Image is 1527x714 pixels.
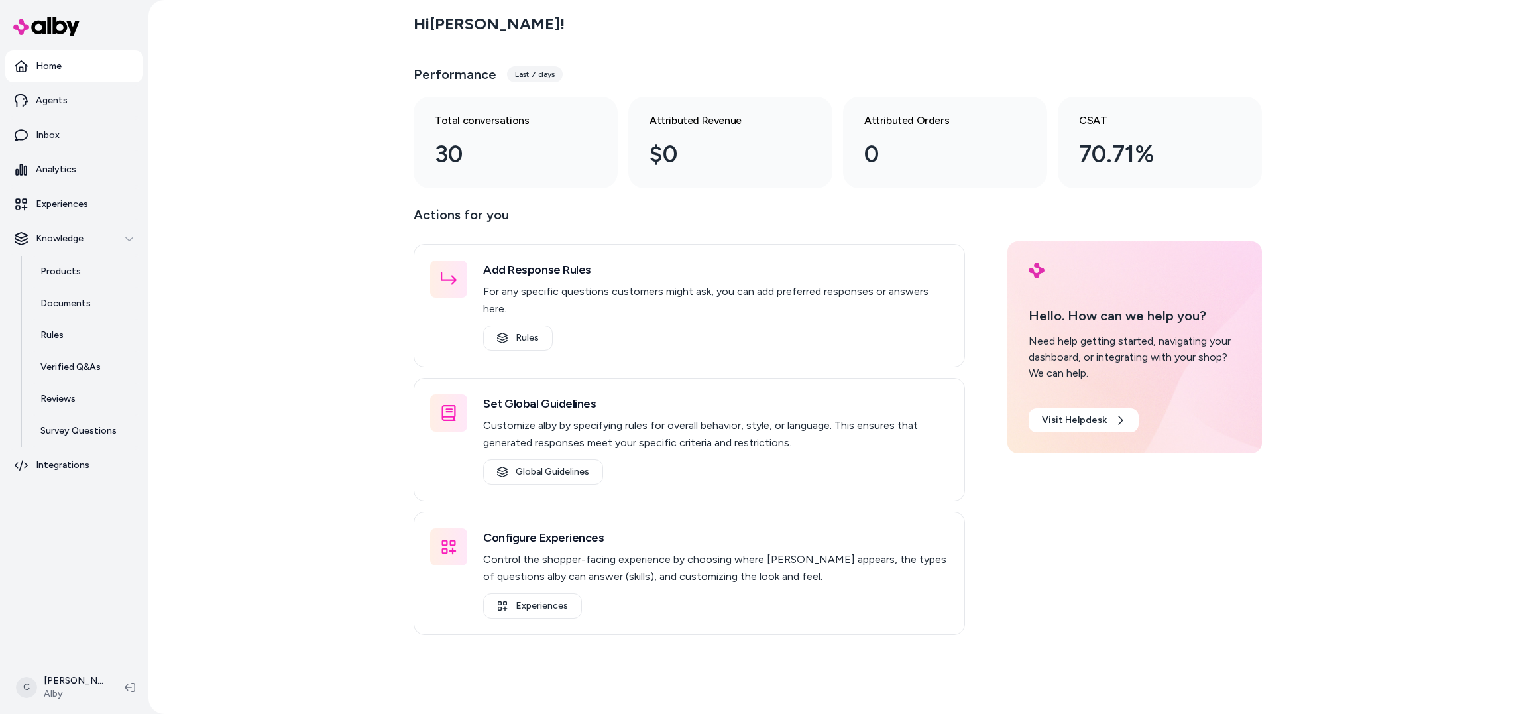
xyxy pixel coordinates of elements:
[435,113,575,129] h3: Total conversations
[27,351,143,383] a: Verified Q&As
[27,256,143,288] a: Products
[27,288,143,320] a: Documents
[435,137,575,172] div: 30
[483,528,948,547] h3: Configure Experiences
[5,223,143,255] button: Knowledge
[414,65,496,84] h3: Performance
[27,415,143,447] a: Survey Questions
[1029,333,1241,381] div: Need help getting started, navigating your dashboard, or integrating with your shop? We can help.
[843,97,1047,188] a: Attributed Orders 0
[13,17,80,36] img: alby Logo
[44,674,103,687] p: [PERSON_NAME]
[483,394,948,413] h3: Set Global Guidelines
[36,94,68,107] p: Agents
[483,326,553,351] a: Rules
[483,261,948,279] h3: Add Response Rules
[44,687,103,701] span: Alby
[650,137,790,172] div: $0
[27,320,143,351] a: Rules
[1029,306,1241,326] p: Hello. How can we help you?
[864,137,1005,172] div: 0
[16,677,37,698] span: C
[36,163,76,176] p: Analytics
[483,593,582,619] a: Experiences
[628,97,832,188] a: Attributed Revenue $0
[40,361,101,374] p: Verified Q&As
[1079,137,1219,172] div: 70.71%
[40,297,91,310] p: Documents
[414,97,618,188] a: Total conversations 30
[1079,113,1219,129] h3: CSAT
[483,459,603,485] a: Global Guidelines
[5,119,143,151] a: Inbox
[483,417,948,451] p: Customize alby by specifying rules for overall behavior, style, or language. This ensures that ge...
[36,129,60,142] p: Inbox
[5,188,143,220] a: Experiences
[1058,97,1262,188] a: CSAT 70.71%
[414,204,965,236] p: Actions for you
[864,113,1005,129] h3: Attributed Orders
[483,551,948,585] p: Control the shopper-facing experience by choosing where [PERSON_NAME] appears, the types of quest...
[40,329,64,342] p: Rules
[36,198,88,211] p: Experiences
[1029,408,1139,432] a: Visit Helpdesk
[507,66,563,82] div: Last 7 days
[483,283,948,318] p: For any specific questions customers might ask, you can add preferred responses or answers here.
[5,154,143,186] a: Analytics
[27,383,143,415] a: Reviews
[1029,263,1045,278] img: alby Logo
[40,424,117,438] p: Survey Questions
[414,14,565,34] h2: Hi [PERSON_NAME] !
[5,85,143,117] a: Agents
[40,265,81,278] p: Products
[40,392,76,406] p: Reviews
[8,666,114,709] button: C[PERSON_NAME]Alby
[5,50,143,82] a: Home
[36,459,89,472] p: Integrations
[36,60,62,73] p: Home
[5,449,143,481] a: Integrations
[650,113,790,129] h3: Attributed Revenue
[36,232,84,245] p: Knowledge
